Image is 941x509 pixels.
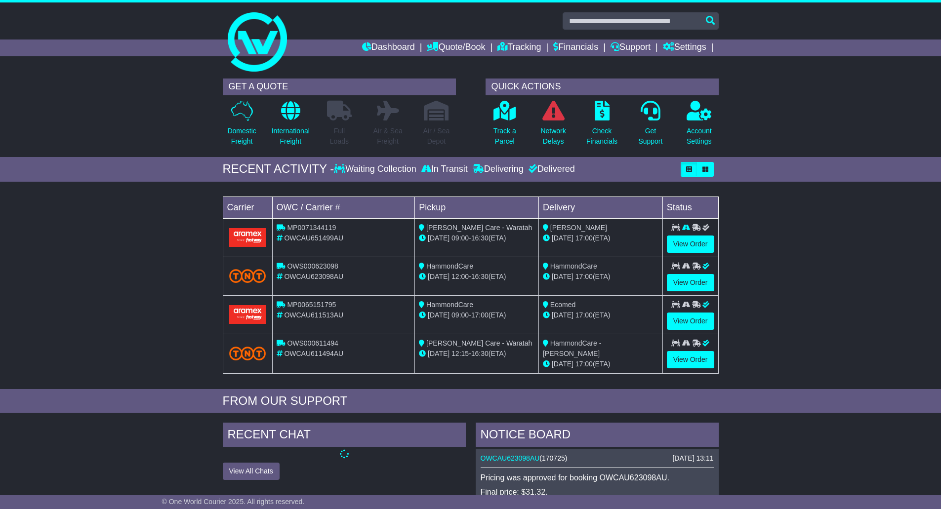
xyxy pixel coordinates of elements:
span: [PERSON_NAME] Care - Waratah [426,339,532,347]
a: InternationalFreight [271,100,310,152]
span: 09:00 [451,234,469,242]
button: View All Chats [223,463,280,480]
div: (ETA) [543,310,658,320]
p: Network Delays [540,126,566,147]
a: View Order [667,235,714,253]
a: CheckFinancials [586,100,618,152]
div: RECENT ACTIVITY - [223,162,334,176]
span: 16:30 [471,350,489,357]
span: OWCAU623098AU [284,273,343,280]
div: (ETA) [543,359,658,369]
span: MP0071344119 [287,224,336,232]
a: Support [611,39,651,56]
img: TNT_Domestic.png [229,347,266,360]
span: OWCAU611494AU [284,350,343,357]
span: [PERSON_NAME] [550,224,607,232]
td: Carrier [223,196,272,218]
span: [DATE] [428,234,450,242]
span: [DATE] [428,311,450,319]
span: OWS000611494 [287,339,338,347]
span: OWCAU611513AU [284,311,343,319]
span: 17:00 [575,273,593,280]
a: OWCAU623098AU [481,454,540,462]
div: Waiting Collection [334,164,418,175]
div: [DATE] 13:11 [672,454,713,463]
td: OWC / Carrier # [272,196,415,218]
div: Delivering [470,164,526,175]
span: HammondCare [426,262,473,270]
p: International Freight [272,126,310,147]
div: (ETA) [543,233,658,243]
span: [DATE] [552,311,573,319]
div: RECENT CHAT [223,423,466,449]
span: [DATE] [552,360,573,368]
div: ( ) [481,454,714,463]
a: AccountSettings [686,100,712,152]
p: Account Settings [687,126,712,147]
img: Aramex.png [229,305,266,323]
a: Quote/Book [427,39,485,56]
p: Full Loads [327,126,352,147]
span: 17:00 [471,311,489,319]
span: 12:00 [451,273,469,280]
a: Track aParcel [493,100,517,152]
a: Dashboard [362,39,415,56]
a: Tracking [497,39,541,56]
span: [PERSON_NAME] Care - Waratah [426,224,532,232]
span: Ecomed [550,301,575,309]
div: (ETA) [543,272,658,282]
div: FROM OUR SUPPORT [223,394,719,408]
div: - (ETA) [419,272,534,282]
a: View Order [667,313,714,330]
span: 16:30 [471,273,489,280]
span: [DATE] [552,273,573,280]
td: Pickup [415,196,539,218]
span: HammondCare - [PERSON_NAME] [543,339,601,357]
span: 16:30 [471,234,489,242]
span: 17:00 [575,234,593,242]
span: [DATE] [428,273,450,280]
a: DomesticFreight [227,100,256,152]
img: Aramex.png [229,228,266,246]
img: TNT_Domestic.png [229,269,266,282]
span: [DATE] [428,350,450,357]
div: - (ETA) [419,233,534,243]
p: Get Support [638,126,662,147]
div: - (ETA) [419,310,534,320]
span: 17:00 [575,311,593,319]
div: Delivered [526,164,575,175]
span: 09:00 [451,311,469,319]
div: NOTICE BOARD [476,423,719,449]
span: 170725 [542,454,565,462]
p: Domestic Freight [227,126,256,147]
p: Air / Sea Depot [423,126,450,147]
a: View Order [667,274,714,291]
a: View Order [667,351,714,368]
span: HammondCare [426,301,473,309]
div: - (ETA) [419,349,534,359]
a: Financials [553,39,598,56]
span: OWCAU651499AU [284,234,343,242]
p: Track a Parcel [493,126,516,147]
span: MP0065151795 [287,301,336,309]
span: HammondCare [550,262,597,270]
span: OWS000623098 [287,262,338,270]
p: Air & Sea Freight [373,126,403,147]
td: Delivery [538,196,662,218]
div: GET A QUOTE [223,78,456,95]
a: Settings [663,39,706,56]
a: NetworkDelays [540,100,566,152]
span: © One World Courier 2025. All rights reserved. [162,498,305,506]
a: GetSupport [638,100,663,152]
td: Status [662,196,718,218]
div: QUICK ACTIONS [486,78,719,95]
p: Pricing was approved for booking OWCAU623098AU. [481,473,714,482]
div: In Transit [419,164,470,175]
p: Check Financials [586,126,617,147]
p: Final price: $31.32. [481,487,714,497]
span: [DATE] [552,234,573,242]
span: 12:15 [451,350,469,357]
span: 17:00 [575,360,593,368]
